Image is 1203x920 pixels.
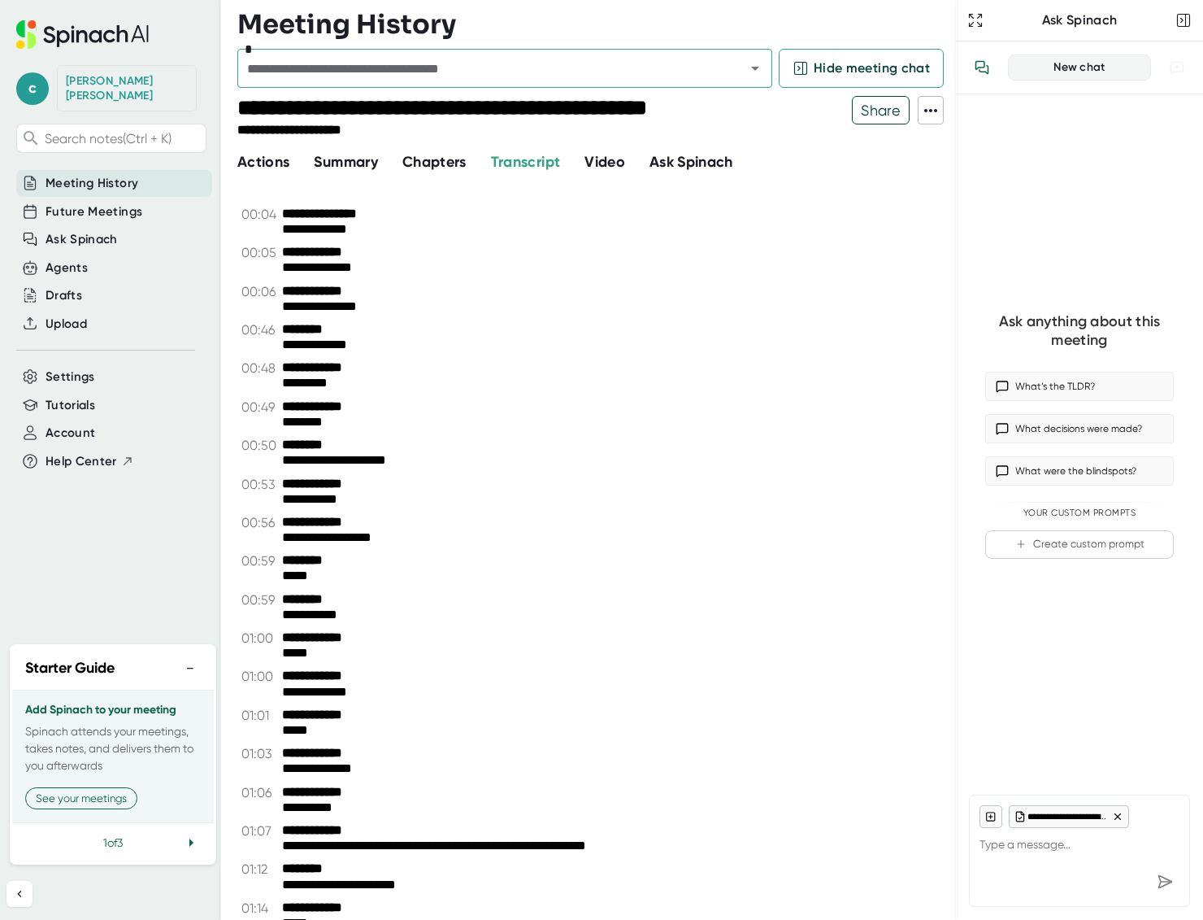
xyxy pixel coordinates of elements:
div: Your Custom Prompts [985,508,1174,519]
button: Ask Spinach [46,230,118,249]
button: Agents [46,259,88,277]
span: 00:05 [241,245,278,260]
button: Video [584,151,625,173]
button: Summary [314,151,377,173]
button: What were the blindspots? [985,456,1174,486]
button: See your meetings [25,787,137,809]
div: Ask Spinach [987,12,1172,28]
button: Tutorials [46,396,95,415]
span: Help Center [46,452,117,471]
span: 00:53 [241,477,278,492]
button: Create custom prompt [985,530,1174,559]
button: − [180,656,201,680]
span: 01:06 [241,785,278,800]
button: Open [744,57,767,80]
span: 00:56 [241,515,278,530]
button: Ask Spinach [649,151,733,173]
span: Video [584,153,625,171]
div: Charlie Pledger [66,74,188,102]
span: 01:00 [241,669,278,684]
div: New chat [1018,60,1140,75]
span: 01:07 [241,823,278,839]
span: 01:03 [241,746,278,761]
span: 00:59 [241,592,278,608]
span: c [16,72,49,105]
span: Chapters [402,153,467,171]
p: Spinach attends your meetings, takes notes, and delivers them to you afterwards [25,723,201,774]
span: 01:12 [241,861,278,877]
span: Share [853,96,909,124]
button: Future Meetings [46,203,142,221]
button: View conversation history [966,51,998,84]
span: Summary [314,153,377,171]
button: Transcript [491,151,561,173]
h2: Starter Guide [25,657,115,679]
button: Share [852,96,910,124]
button: Chapters [402,151,467,173]
button: Help Center [46,452,134,471]
button: Meeting History [46,174,138,193]
button: Settings [46,368,95,386]
button: What’s the TLDR? [985,372,1174,401]
h3: Add Spinach to your meeting [25,704,201,717]
span: 00:48 [241,360,278,376]
span: 00:04 [241,207,278,222]
button: Expand to Ask Spinach page [964,9,987,32]
h3: Meeting History [237,9,456,40]
button: Hide meeting chat [779,49,944,88]
span: 1 of 3 [103,836,123,849]
div: Ask anything about this meeting [985,312,1174,349]
span: 00:46 [241,322,278,338]
span: 01:00 [241,630,278,646]
button: Account [46,424,95,443]
span: Transcript [491,153,561,171]
span: 00:49 [241,399,278,415]
button: Collapse sidebar [7,881,33,907]
span: Actions [237,153,289,171]
span: Search notes (Ctrl + K) [45,131,202,146]
span: 01:01 [241,708,278,723]
div: Send message [1150,867,1179,896]
span: Hide meeting chat [814,59,930,78]
button: What decisions were made? [985,414,1174,443]
button: Upload [46,315,87,334]
span: 00:50 [241,438,278,453]
button: Drafts [46,286,82,305]
span: Ask Spinach [649,153,733,171]
span: 01:14 [241,900,278,916]
button: Actions [237,151,289,173]
button: Close conversation sidebar [1172,9,1195,32]
span: 00:06 [241,284,278,299]
span: 00:59 [241,553,278,569]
